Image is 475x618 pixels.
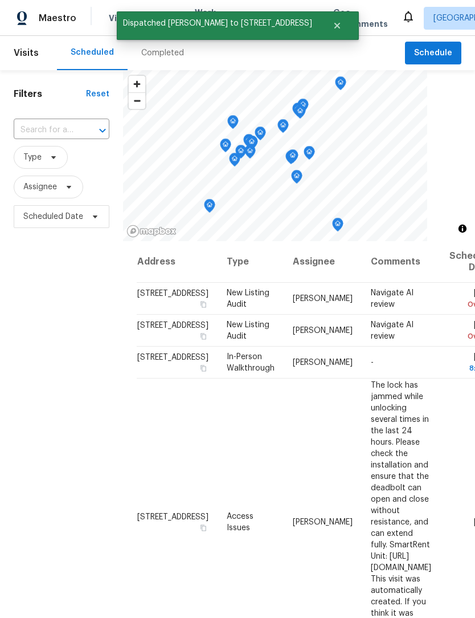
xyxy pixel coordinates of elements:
span: Visits [14,40,39,66]
button: Zoom out [129,92,145,109]
span: Assignee [23,181,57,193]
span: [STREET_ADDRESS] [137,290,208,298]
span: [STREET_ADDRESS] [137,322,208,330]
span: [PERSON_NAME] [293,359,353,367]
div: Map marker [255,127,266,144]
button: Copy Address [198,522,208,532]
div: Map marker [244,145,256,162]
span: Access Issues [227,512,253,531]
span: Type [23,152,42,163]
span: Dispatched [PERSON_NAME] to [STREET_ADDRESS] [117,11,318,35]
div: Map marker [335,76,346,94]
button: Schedule [405,42,461,65]
span: Navigate AI review [371,289,413,308]
div: Map marker [277,119,289,137]
span: Schedule [414,46,452,60]
a: Mapbox homepage [126,225,177,238]
span: [STREET_ADDRESS] [137,513,208,521]
span: Navigate AI review [371,321,413,340]
span: [PERSON_NAME] [293,295,353,303]
h1: Filters [14,88,86,100]
div: Map marker [227,115,239,133]
div: Map marker [332,218,343,235]
div: Map marker [235,145,247,162]
span: [PERSON_NAME] [293,327,353,335]
button: Open [95,123,110,139]
span: - [371,359,374,367]
div: Map marker [285,151,297,168]
div: Map marker [292,103,304,120]
div: Map marker [291,170,302,188]
button: Zoom in [129,76,145,92]
th: Address [137,241,218,283]
button: Close [318,14,356,37]
div: Scheduled [71,47,114,58]
button: Toggle attribution [456,222,469,235]
div: Map marker [246,136,257,153]
div: Map marker [294,105,306,123]
span: Work Orders [195,7,224,30]
span: [PERSON_NAME] [293,518,353,526]
input: Search for an address... [14,121,77,139]
div: Map marker [304,146,315,164]
div: Map marker [229,153,240,170]
span: [STREET_ADDRESS] [137,353,208,361]
span: Zoom out [129,93,145,109]
div: Map marker [297,99,309,116]
div: Reset [86,88,109,100]
div: Completed [141,47,184,59]
th: Assignee [284,241,362,283]
div: Map marker [287,149,298,167]
span: Maestro [39,13,76,24]
canvas: Map [123,70,427,241]
div: Map marker [220,139,231,156]
span: Geo Assignments [333,7,388,30]
div: Map marker [243,134,255,152]
span: Visits [109,13,132,24]
th: Comments [362,241,440,283]
span: Toggle attribution [459,222,466,235]
span: Scheduled Date [23,211,83,222]
div: Map marker [204,199,215,217]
